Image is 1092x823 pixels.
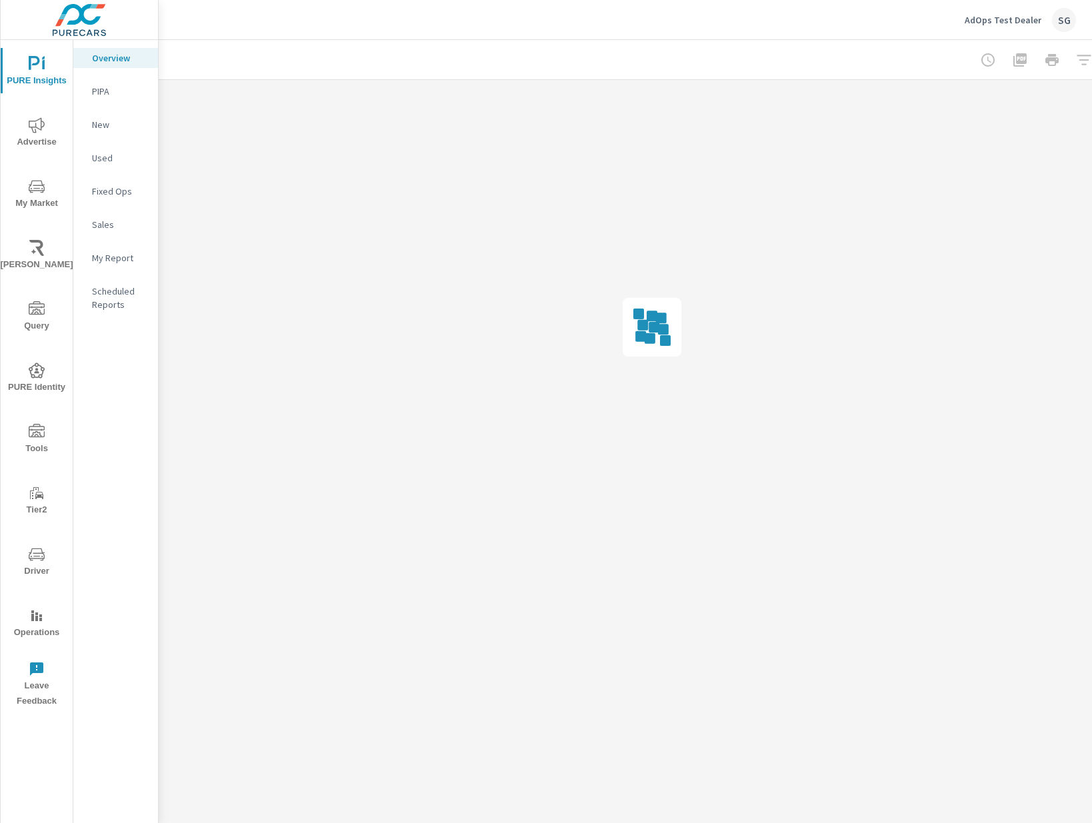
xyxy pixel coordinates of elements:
span: Operations [5,608,69,640]
span: Query [5,301,69,334]
p: Sales [92,218,147,231]
p: Used [92,151,147,165]
span: My Market [5,179,69,211]
p: PIPA [92,85,147,98]
div: PIPA [73,81,158,101]
div: Used [73,148,158,168]
div: New [73,115,158,135]
div: Fixed Ops [73,181,158,201]
div: SG [1052,8,1076,32]
p: My Report [92,251,147,265]
span: Advertise [5,117,69,150]
p: AdOps Test Dealer [965,14,1041,26]
p: Scheduled Reports [92,285,147,311]
div: Sales [73,215,158,235]
div: nav menu [1,40,73,714]
span: [PERSON_NAME] [5,240,69,273]
div: Scheduled Reports [73,281,158,315]
p: New [92,118,147,131]
p: Overview [92,51,147,65]
p: Fixed Ops [92,185,147,198]
div: My Report [73,248,158,268]
span: Driver [5,546,69,579]
div: Overview [73,48,158,68]
span: PURE Insights [5,56,69,89]
span: Leave Feedback [5,661,69,709]
span: Tier2 [5,485,69,518]
span: PURE Identity [5,363,69,395]
span: Tools [5,424,69,456]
